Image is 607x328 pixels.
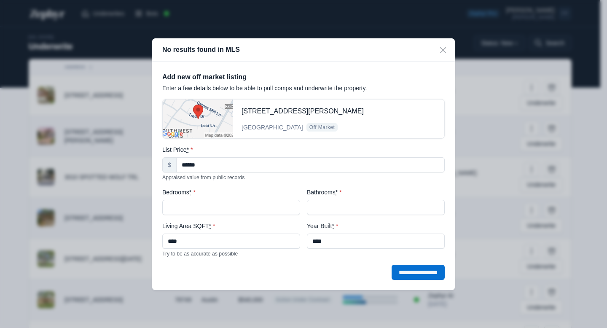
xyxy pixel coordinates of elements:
abbr: required [332,223,334,229]
span: Off Market [306,123,338,132]
label: Bathrooms [307,188,445,196]
abbr: required [336,189,338,196]
h5: No results found in MLS [162,45,240,55]
abbr: required [209,223,211,229]
label: Year Built [307,222,445,230]
abbr: required [187,146,189,153]
label: Living Area SQFT [162,222,300,230]
abbr: required [189,189,191,196]
span: $ [162,157,177,172]
label: Bedrooms [162,188,300,196]
img: staticmap [163,99,233,138]
h3: [STREET_ADDRESS][PERSON_NAME] [242,106,436,116]
p: Enter a few details below to be able to pull comps and underwrite the property. [162,84,445,92]
button: Close [431,38,455,62]
div: Appraised value from public records [162,174,445,182]
h3: Add new off market listing [162,72,445,82]
p: [GEOGRAPHIC_DATA] [242,123,436,132]
label: List Price [162,145,445,154]
div: Try to be as accurate as possible [162,250,300,258]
